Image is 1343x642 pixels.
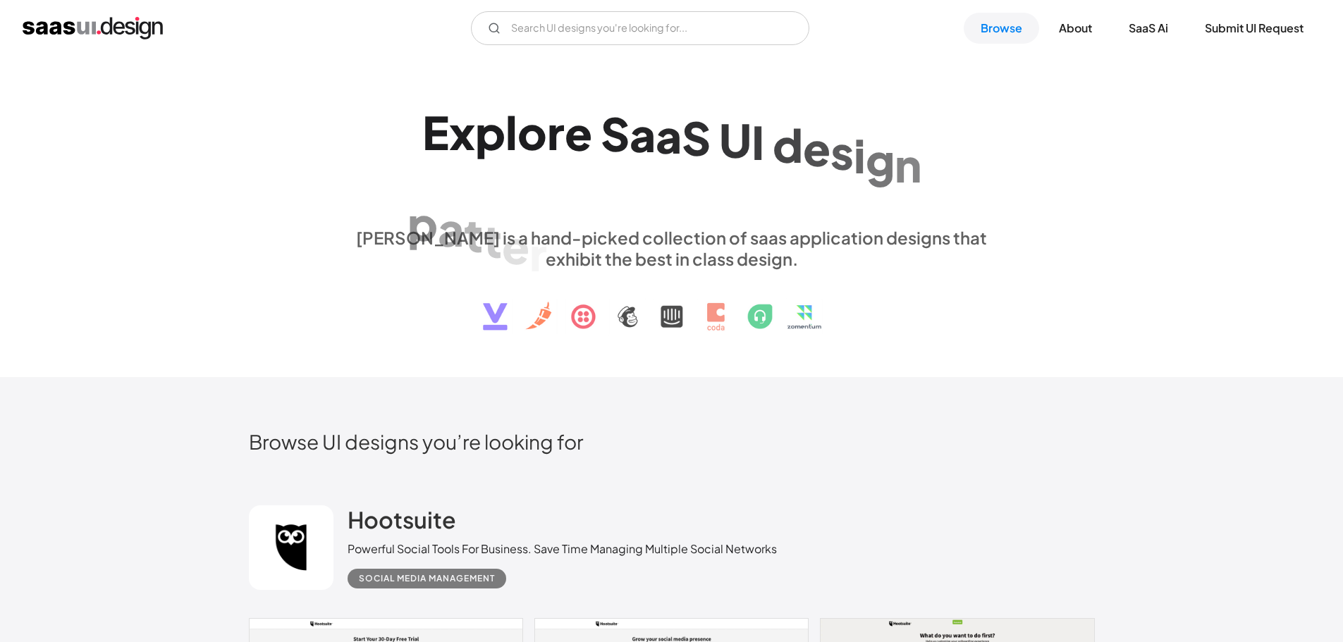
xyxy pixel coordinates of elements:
[348,505,456,533] h2: Hootsuite
[483,213,502,267] div: t
[348,105,996,214] h1: Explore SaaS UI design patterns & interactions.
[505,105,517,159] div: l
[359,570,495,587] div: Social Media Management
[475,105,505,159] div: p
[529,226,547,280] div: r
[656,109,682,163] div: a
[249,429,1095,454] h2: Browse UI designs you’re looking for
[752,115,764,169] div: I
[348,227,996,269] div: [PERSON_NAME] is a hand-picked collection of saas application designs that exhibit the best in cl...
[23,17,163,39] a: home
[407,196,438,250] div: p
[422,105,449,159] div: E
[1042,13,1109,44] a: About
[348,505,456,541] a: Hootsuite
[1188,13,1320,44] a: Submit UI Request
[449,105,475,159] div: x
[438,202,464,256] div: a
[601,106,630,160] div: S
[682,110,711,164] div: S
[547,105,565,159] div: r
[348,541,777,557] div: Powerful Social Tools For Business. Save Time Managing Multiple Social Networks
[565,105,592,159] div: e
[471,11,809,45] form: Email Form
[719,112,752,166] div: U
[1112,13,1185,44] a: SaaS Ai
[471,11,809,45] input: Search UI designs you're looking for...
[458,269,885,342] img: text, icon, saas logo
[854,128,866,183] div: i
[773,118,803,172] div: d
[803,121,830,175] div: e
[830,124,854,178] div: s
[866,132,895,187] div: g
[502,219,529,273] div: e
[630,107,656,161] div: a
[895,137,921,191] div: n
[517,105,547,159] div: o
[964,13,1039,44] a: Browse
[464,207,483,261] div: t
